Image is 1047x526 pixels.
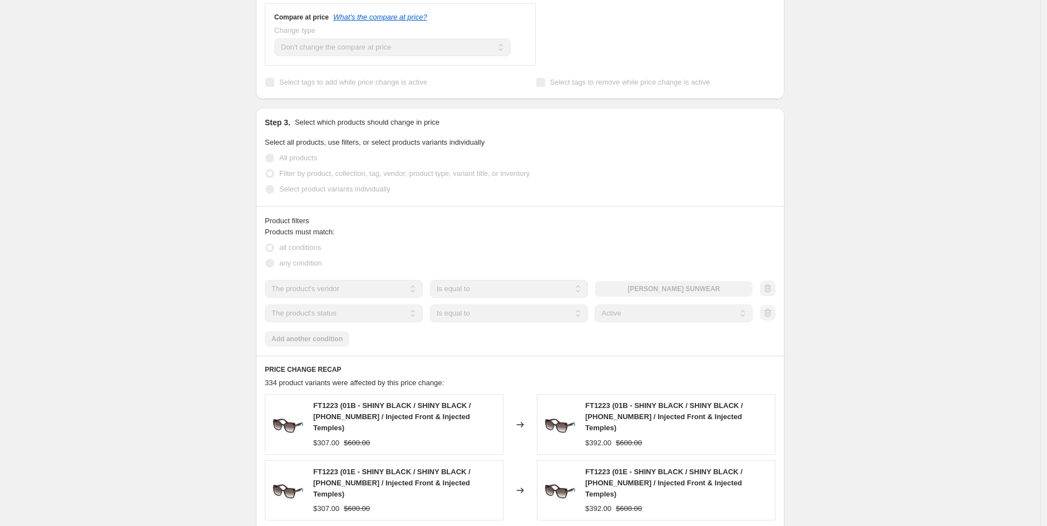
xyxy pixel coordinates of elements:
span: FT1223 (01B - SHINY BLACK / SHINY BLACK / [PHONE_NUMBER] / Injected Front & Injected Temples) [585,401,743,432]
strike: $600.00 [616,437,642,449]
span: FT1223 (01E - SHINY BLACK / SHINY BLACK / [PHONE_NUMBER] / Injected Front & Injected Temples) [313,468,471,498]
div: $307.00 [313,503,339,514]
img: FT1223_01B_01_80x.jpg [543,474,576,507]
span: Select all products, use filters, or select products variants individually [265,138,485,146]
div: Product filters [265,215,776,227]
p: Select which products should change in price [295,117,439,128]
span: Products must match: [265,228,335,236]
span: Filter by product, collection, tag, vendor, product type, variant title, or inventory [279,169,530,178]
span: Change type [274,26,315,35]
span: any condition [279,259,322,267]
span: FT1223 (01B - SHINY BLACK / SHINY BLACK / [PHONE_NUMBER] / Injected Front & Injected Temples) [313,401,471,432]
span: Select product variants individually [279,185,390,193]
span: Select tags to add while price change is active [279,78,427,86]
span: 334 product variants were affected by this price change: [265,378,444,387]
h6: PRICE CHANGE RECAP [265,365,776,374]
div: $392.00 [585,503,611,514]
img: FT1223_01B_01_80x.jpg [543,408,576,441]
div: $307.00 [313,437,339,449]
span: All products [279,154,317,162]
button: What's the compare at price? [333,13,427,21]
strike: $600.00 [344,437,370,449]
strike: $600.00 [616,503,642,514]
span: Select tags to remove while price change is active [550,78,710,86]
span: all conditions [279,243,321,252]
div: $392.00 [585,437,611,449]
span: FT1223 (01E - SHINY BLACK / SHINY BLACK / [PHONE_NUMBER] / Injected Front & Injected Temples) [585,468,743,498]
h2: Step 3. [265,117,290,128]
img: FT1223_01B_01_80x.jpg [271,408,304,441]
strike: $600.00 [344,503,370,514]
img: FT1223_01B_01_80x.jpg [271,474,304,507]
h3: Compare at price [274,13,329,22]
